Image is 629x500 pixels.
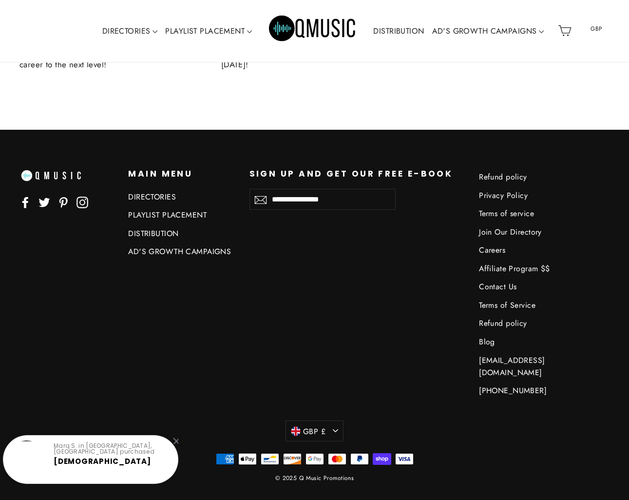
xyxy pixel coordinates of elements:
[479,352,585,381] a: [EMAIL_ADDRESS][DOMAIN_NAME]
[249,169,465,179] p: Sign up and get our FREE e-book
[428,20,548,42] a: AD'S GROWTH CAMPAIGNS
[98,20,162,42] a: DIRECTORIES
[479,297,585,313] a: Terms of Service
[19,169,82,182] img: Q music promotions ¬ blogs radio spotify playlist placement
[54,456,151,475] a: [DEMOGRAPHIC_DATA] Playlist Placem...
[128,189,234,205] a: DIRECTORIES
[479,334,585,350] a: Blog
[479,279,585,295] a: Contact Us
[128,243,234,260] a: AD'S GROWTH CAMPAIGNS
[29,474,600,483] div: © 2025 Q Music Promotions
[479,224,585,240] a: Join Our Directory
[128,169,234,179] p: Main menu
[54,443,170,455] p: Marq S. in [GEOGRAPHIC_DATA], [GEOGRAPHIC_DATA] purchased
[369,20,428,42] a: DISTRIBUTION
[479,260,585,277] a: Affiliate Program $$
[578,21,615,36] span: GBP
[71,2,554,60] div: Primary
[479,169,585,185] a: Refund policy
[161,20,256,42] a: PLAYLIST PLACEMENT
[479,315,585,331] a: Refund policy
[286,420,343,441] button: GBP £
[128,225,234,241] a: DISTRIBUTION
[269,9,357,53] img: Q Music Promotions
[479,242,585,258] a: Careers
[479,205,585,221] a: Terms of service
[301,426,325,437] span: GBP £
[128,207,234,223] a: PLAYLIST PLACEMENT
[479,382,585,399] a: [PHONE_NUMBER]
[479,187,585,203] a: Privacy Policy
